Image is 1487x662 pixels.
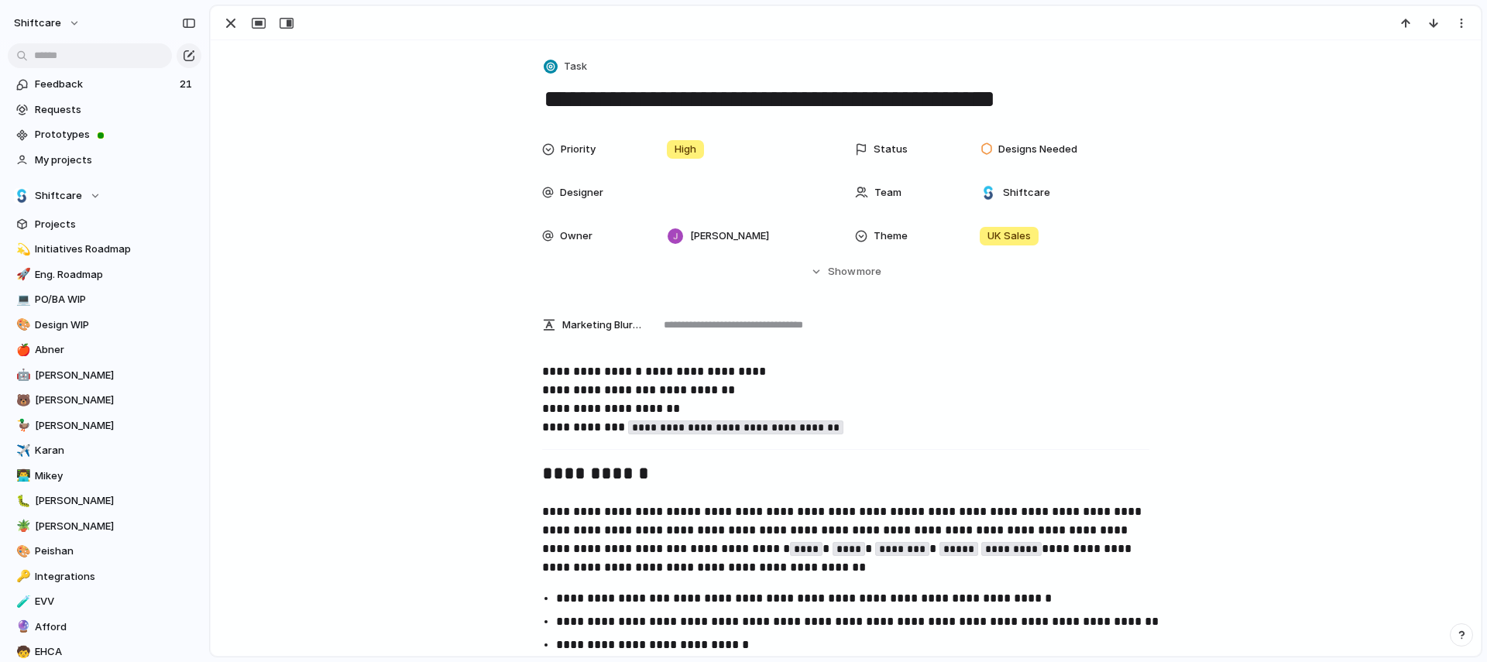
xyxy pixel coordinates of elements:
button: 🤖 [14,368,29,383]
button: ✈️ [14,443,29,458]
a: Feedback21 [8,73,201,96]
button: 🚀 [14,267,29,283]
button: 🐻 [14,393,29,408]
div: 🚀 [16,266,27,283]
span: Requests [35,102,196,118]
span: Show [828,264,856,280]
a: 🪴[PERSON_NAME] [8,515,201,538]
div: 🪴 [16,517,27,535]
span: Status [874,142,908,157]
a: 🎨Design WIP [8,314,201,337]
span: Initiatives Roadmap [35,242,196,257]
div: 🍎 [16,341,27,359]
a: 🦆[PERSON_NAME] [8,414,201,437]
div: 🎨 [16,543,27,561]
span: High [675,142,696,157]
span: [PERSON_NAME] [35,418,196,434]
a: 🤖[PERSON_NAME] [8,364,201,387]
span: Designs Needed [998,142,1077,157]
a: Requests [8,98,201,122]
a: 💻PO/BA WIP [8,288,201,311]
a: 🚀Eng. Roadmap [8,263,201,286]
div: 🐛 [16,492,27,510]
a: 💫Initiatives Roadmap [8,238,201,261]
a: 🐛[PERSON_NAME] [8,489,201,513]
span: Afford [35,619,196,635]
button: Task [541,56,592,78]
div: 👨‍💻 [16,467,27,485]
span: 21 [180,77,195,92]
a: 🎨Peishan [8,540,201,563]
span: Eng. Roadmap [35,267,196,283]
span: [PERSON_NAME] [690,228,769,244]
div: 🎨 [16,316,27,334]
span: shiftcare [14,15,61,31]
button: 👨‍💻 [14,468,29,484]
span: Team [874,185,901,201]
button: 🦆 [14,418,29,434]
div: 🔮 [16,618,27,636]
button: 💫 [14,242,29,257]
button: 🪴 [14,519,29,534]
button: 🧪 [14,594,29,609]
div: ✈️ [16,442,27,460]
a: 🐻[PERSON_NAME] [8,389,201,412]
span: Abner [35,342,196,358]
span: [PERSON_NAME] [35,368,196,383]
span: Designer [560,185,603,201]
button: 🍎 [14,342,29,358]
button: shiftcare [7,11,88,36]
span: PO/BA WIP [35,292,196,307]
div: 💫 [16,241,27,259]
span: Feedback [35,77,175,92]
span: EVV [35,594,196,609]
span: EHCA [35,644,196,660]
span: more [857,264,881,280]
a: 🍎Abner [8,338,201,362]
span: Design WIP [35,317,196,333]
span: Mikey [35,468,196,484]
span: [PERSON_NAME] [35,393,196,408]
span: Marketing Blurb (15-20 Words) [562,317,641,333]
span: Projects [35,217,196,232]
span: Shiftcare [35,188,82,204]
div: 🤖 [16,366,27,384]
a: Prototypes [8,123,201,146]
span: [PERSON_NAME] [35,493,196,509]
div: 🦆 [16,417,27,434]
span: Karan [35,443,196,458]
a: 👨‍💻Mikey [8,465,201,488]
button: 🎨 [14,317,29,333]
button: 💻 [14,292,29,307]
a: ✈️Karan [8,439,201,462]
a: 🔮Afford [8,616,201,639]
a: 🧪EVV [8,590,201,613]
button: 🔮 [14,619,29,635]
div: 🧒 [16,643,27,661]
a: Projects [8,213,201,236]
button: 🐛 [14,493,29,509]
div: 💻 [16,291,27,309]
span: Task [564,59,587,74]
span: Theme [874,228,908,244]
div: 🐻 [16,392,27,410]
a: 🔑Integrations [8,565,201,588]
span: Priority [561,142,596,157]
span: Owner [560,228,592,244]
span: UK Sales [987,228,1031,244]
